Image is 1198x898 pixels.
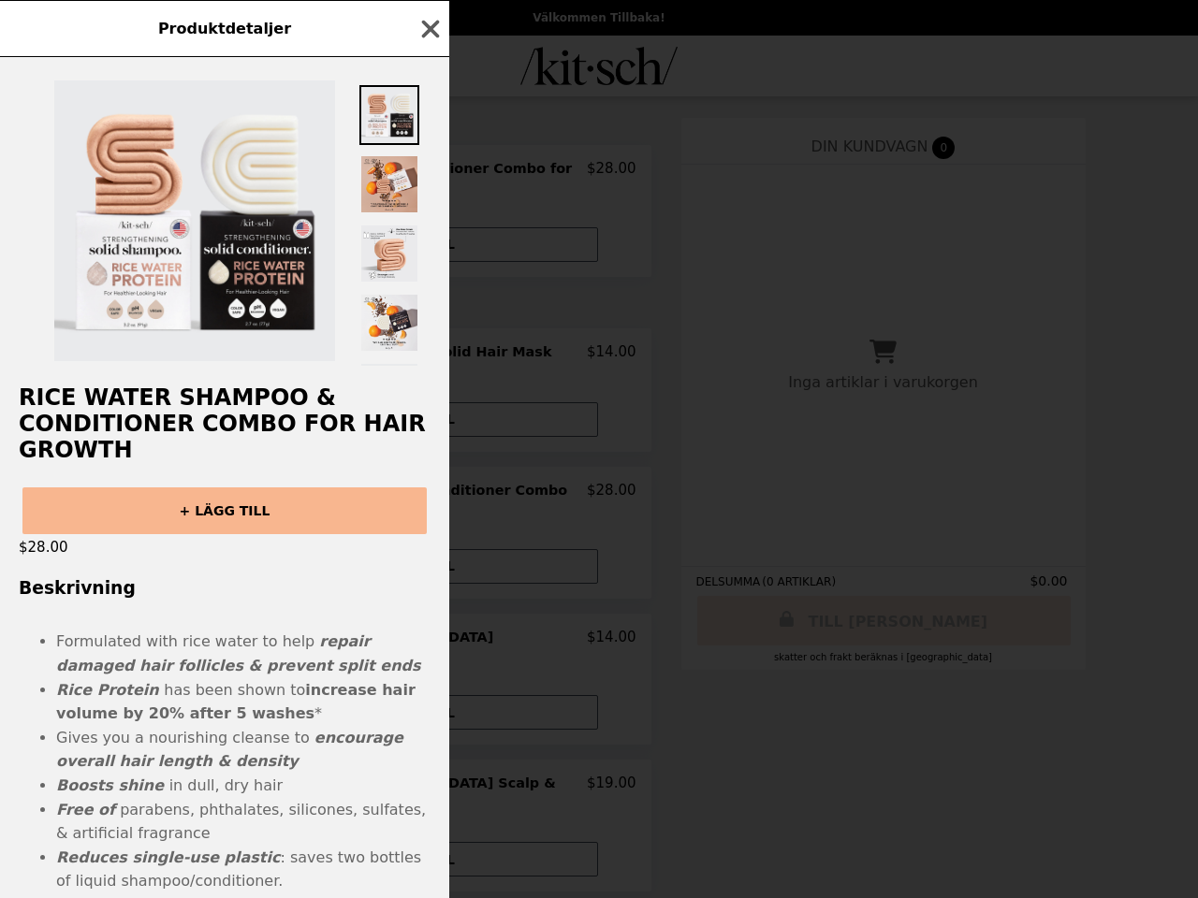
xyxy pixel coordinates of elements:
img: Thumbnail 2 [359,154,419,214]
strong: encourage overall hair length & density [56,729,403,771]
img: Thumbnail 1 [359,85,419,145]
li: parabens, phthalates, silicones, sulfates, & artificial fragrance [56,798,431,846]
strong: increase hair volume by 20% after 5 washes [56,681,416,723]
strong: Free of [56,801,115,818]
img: Thumbnail 4 [359,293,419,353]
span: Produktdetaljer [158,20,291,37]
img: Thumbnail 3 [359,224,419,283]
li: Formulated with rice water to help [56,630,431,677]
li: : saves two bottles of liquid shampoo/conditioner. [56,846,431,893]
li: in dull, dry hair [56,774,431,798]
img: Default Title [54,80,335,361]
strong: Boosts shine [56,776,169,794]
strong: Reduces single-use plastic [56,848,280,866]
li: Gives you a nourishing cleanse to [56,726,431,774]
button: + LÄGG TILL [22,487,427,534]
strong: repair damaged hair follicles & prevent split ends [56,632,421,674]
span: has been shown to * [56,681,416,723]
span: Rice Protein [56,681,159,699]
img: Thumbnail 5 [359,362,419,422]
